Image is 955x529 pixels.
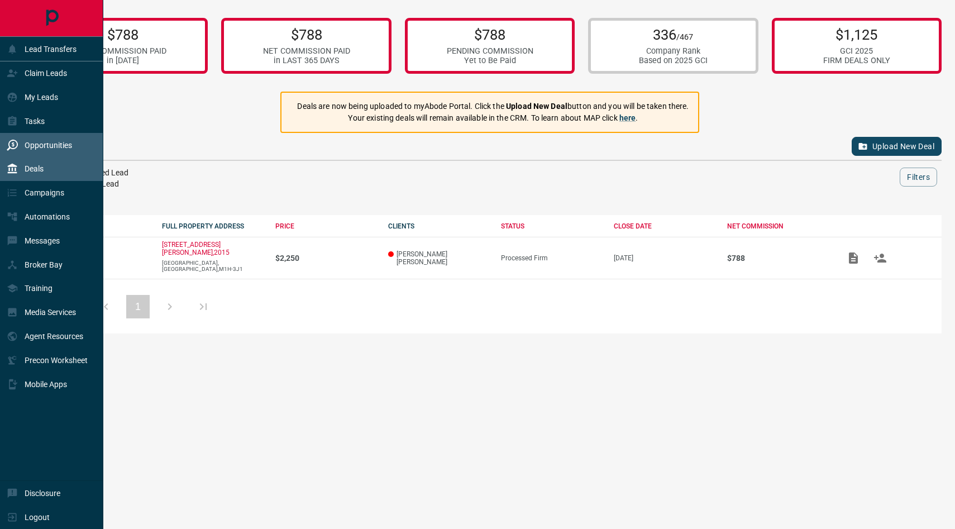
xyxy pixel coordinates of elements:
div: GCI 2025 [823,46,890,56]
p: Deals are now being uploaded to myAbode Portal. Click the button and you will be taken there. [297,101,689,112]
div: STATUS [501,222,603,230]
p: [PERSON_NAME] [PERSON_NAME] [388,250,490,266]
span: Match Clients [867,254,894,261]
p: $2,250 [275,254,377,263]
p: 336 [639,26,708,43]
p: $1,125 [823,26,890,43]
div: Yet to Be Paid [447,56,533,65]
div: Based on 2025 GCI [639,56,708,65]
div: FULL PROPERTY ADDRESS [162,222,264,230]
span: Add / View Documents [840,254,867,261]
div: Processed Firm [501,254,603,262]
a: here [619,113,636,122]
div: NET COMMISSION PAID [263,46,350,56]
p: [GEOGRAPHIC_DATA],[GEOGRAPHIC_DATA],M1H-3J1 [162,260,264,272]
div: CLOSE DATE [614,222,715,230]
p: Your existing deals will remain available in the CRM. To learn about MAP click . [297,112,689,124]
p: $788 [263,26,350,43]
div: NET COMMISSION [727,222,829,230]
div: PENDING COMMISSION [447,46,533,56]
p: [DATE] [614,254,715,262]
strong: Upload New Deal [506,102,567,111]
p: $788 [79,26,166,43]
button: Filters [900,168,937,187]
div: PRICE [275,222,377,230]
div: FIRM DEALS ONLY [823,56,890,65]
div: Company Rank [639,46,708,56]
div: NET COMMISSION PAID [79,46,166,56]
button: 1 [126,295,150,318]
div: CLIENTS [388,222,490,230]
div: in LAST 365 DAYS [263,56,350,65]
button: Upload New Deal [852,137,942,156]
p: $788 [447,26,533,43]
p: $788 [727,254,829,263]
span: /467 [676,32,693,42]
a: [STREET_ADDRESS][PERSON_NAME],2015 [162,241,230,256]
div: in [DATE] [79,56,166,65]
